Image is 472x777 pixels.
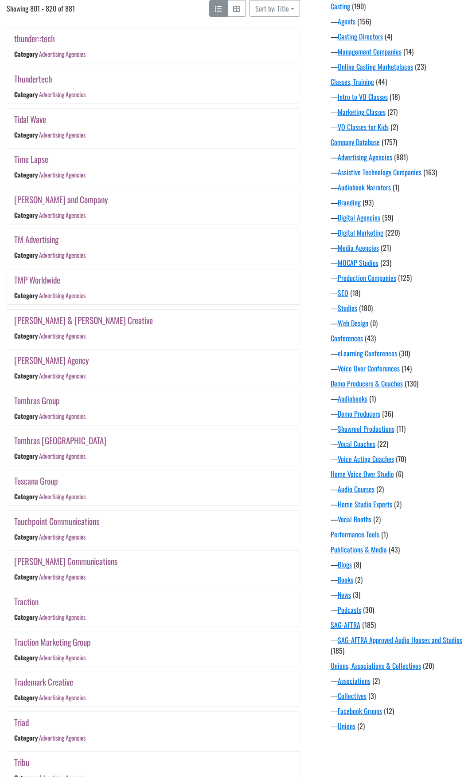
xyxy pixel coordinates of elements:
span: (11) [396,423,406,434]
a: News [338,589,351,600]
a: Conferences [331,333,363,343]
a: Toscana Group [14,474,58,487]
a: Audio Courses [338,484,374,494]
span: (36) [382,408,393,419]
div: Category [14,251,38,260]
a: Time Lapse [14,153,48,166]
div: Category [14,331,38,340]
span: (3) [353,589,360,600]
span: (23) [415,61,426,72]
span: (1757) [382,137,397,147]
div: Category [14,90,38,99]
span: (2) [373,514,381,525]
span: (1) [393,182,399,193]
a: Trademark Creative [14,675,73,688]
a: Showreel Productions [338,423,394,434]
a: Advertising Agencies [39,371,86,380]
span: (881) [394,152,408,162]
a: Unions [338,721,355,731]
a: Performance Tools [331,529,379,540]
a: Podcasts [338,604,361,615]
span: (180) [359,303,373,313]
span: (130) [405,378,418,389]
div: Category [14,572,38,582]
a: Advertising Agencies [39,572,86,582]
a: Advertising Agencies [39,693,86,702]
a: Voice Over Conferences [338,363,400,374]
a: Advertising Agencies [39,452,86,461]
a: Marketing Classes [338,106,386,117]
span: (156) [357,16,371,27]
div: Category [14,693,38,702]
a: Demo Producers [338,408,380,419]
span: (21) [381,242,391,253]
a: Traction [14,595,39,608]
a: Intro to VO Classes [338,91,388,102]
div: Category [14,532,38,541]
span: (0) [370,318,378,328]
a: Advertising Agencies [39,492,86,501]
div: Category [14,371,38,380]
span: (18) [350,288,360,298]
a: MOCAP Studios [338,257,378,268]
a: Production Companies [338,272,396,283]
a: Branding [338,197,361,208]
div: Category [14,733,38,742]
a: TM Advertising [14,233,59,246]
a: Company Database [331,137,380,147]
span: (125) [398,272,412,283]
span: (20) [423,660,434,671]
span: (2) [390,122,398,132]
a: Casting [331,1,350,12]
a: Audiobook Narrators [338,182,391,193]
span: (185) [362,619,376,630]
span: (18) [390,91,400,102]
a: [PERSON_NAME] Agency [14,354,89,367]
span: (59) [382,212,393,223]
a: Tidal Wave [14,113,46,126]
span: (1) [369,393,376,404]
a: SEO [338,288,348,298]
a: Advertising Agencies [39,291,86,300]
div: Category [14,210,38,220]
a: Touchpoint Communications [14,515,99,528]
a: Tribu [14,756,29,769]
span: (3) [368,690,376,701]
a: Studios [338,303,357,313]
span: (43) [389,544,400,555]
a: Agents [338,16,355,27]
a: Advertising Agencies [39,170,86,179]
a: Unions, Associations & Collectives [331,660,421,671]
span: (70) [396,454,406,464]
a: Advertising Agencies [39,612,86,622]
a: Audiobooks [338,393,367,404]
a: Collectives [338,690,367,701]
span: (14) [403,46,413,57]
div: Category [14,653,38,662]
a: Facebook Groups [338,706,382,716]
a: Advertising Agencies [39,130,86,139]
span: (14) [402,363,412,374]
a: Vocal Coaches [338,438,375,449]
span: (12) [384,706,394,716]
a: Publications & Media [331,544,387,555]
a: Advertising Agencies [39,210,86,220]
a: Vocal Booths [338,514,371,525]
a: Voice Acting Coaches [338,454,394,464]
span: (30) [363,604,374,615]
div: Category [14,291,38,300]
a: [PERSON_NAME] and Company [14,193,108,206]
span: (190) [352,1,366,12]
a: VO Classes for Kids [338,122,389,132]
span: (163) [423,167,437,177]
a: Assistive Technology Companies [338,167,421,177]
a: thunder::tech [14,32,55,45]
div: Category [14,492,38,501]
a: Traction Marketing Group [14,635,91,648]
span: (93) [363,197,374,208]
a: Home Voice Over Studio [331,469,394,479]
a: [PERSON_NAME] & [PERSON_NAME] Creative [14,314,153,327]
span: (2) [357,721,365,731]
a: Web Design [338,318,368,328]
a: Advertising Agencies [338,152,392,162]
